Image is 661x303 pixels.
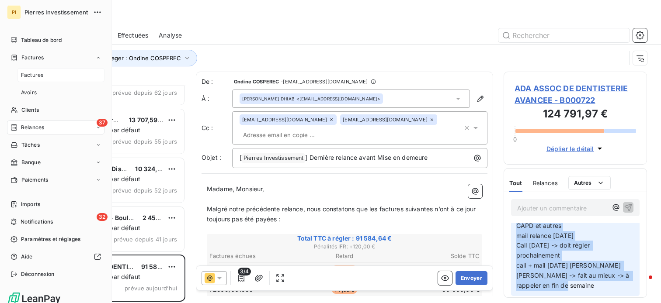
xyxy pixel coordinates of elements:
[631,273,652,294] iframe: Intercom live chat
[21,106,39,114] span: Clients
[21,270,55,278] span: Déconnexion
[7,250,104,264] a: Aide
[568,176,611,190] button: Autres
[209,251,299,261] th: Factures échues
[97,213,108,221] span: 32
[456,271,487,285] button: Envoyer
[21,235,80,243] span: Paramètres et réglages
[515,106,636,124] h3: 124 791,97 €
[240,154,242,161] span: [
[207,205,478,223] span: Malgré notre précédente relance, nous constatons que les factures suivantes n’ont à ce jour toujo...
[498,28,630,42] input: Rechercher
[390,251,480,261] th: Solde TTC
[281,79,368,84] span: - [EMAIL_ADDRESS][DOMAIN_NAME]
[202,124,232,132] label: Cc :
[516,202,627,229] span: mail [DATE] à l'avocat - demande paiement proto + [PERSON_NAME] + GAPD et autres
[509,179,522,186] span: Tout
[299,251,389,261] th: Retard
[112,187,177,194] span: prévue depuis 52 jours
[207,185,264,193] span: Madame, Monsieur,
[208,243,481,251] span: Pénalités IFR : + 120,00 €
[62,263,181,270] span: ADA ASSOC DE DENTISTERIE AVANCEE
[515,83,636,106] span: ADA ASSOC DE DENTISTERIE AVANCEE - B000722
[21,141,40,149] span: Tâches
[242,117,327,122] span: [EMAIL_ADDRESS][DOMAIN_NAME]
[305,154,428,161] span: ] Dernière relance avant Mise en demeure
[544,144,607,154] button: Déplier le détail
[234,79,279,84] span: Ondine COSPEREC
[240,128,341,141] input: Adresse email en copie ...
[21,218,53,226] span: Notifications
[7,5,21,19] div: PI
[42,86,185,303] div: grid
[21,71,43,79] span: Factures
[62,214,174,221] span: ABP & Associés - Boulogne Billancou
[62,50,197,66] button: Property Manager : Ondine COSPEREC
[21,89,37,96] span: Avoirs
[242,153,305,163] span: Pierres Investissement
[546,144,594,153] span: Déplier le détail
[242,96,380,102] div: <[EMAIL_ADDRESS][DOMAIN_NAME]>
[129,116,164,124] span: 13 707,59 €
[202,154,221,161] span: Objet :
[135,165,171,172] span: 10 324,04 €
[118,31,149,40] span: Effectuées
[332,265,357,273] span: 14 jours
[208,234,481,243] span: Total TTC à régler : 91 584,64 €
[516,241,591,259] span: Call [DATE] -> doit régler prochainement
[97,119,108,127] span: 37
[21,54,44,62] span: Factures
[242,96,295,102] span: [PERSON_NAME] DHIAB
[343,117,428,122] span: [EMAIL_ADDRESS][DOMAIN_NAME]
[125,285,177,292] span: prévue aujourd’hui
[143,214,174,221] span: 2 456,15 €
[24,9,88,16] span: Pierres Investissement
[238,268,251,275] span: 3/4
[112,89,177,96] span: prévue depuis 62 jours
[21,36,62,44] span: Tableau de bord
[21,200,40,208] span: Imports
[21,158,41,166] span: Banque
[209,264,253,273] span: F2509/001957
[114,236,177,243] span: prévue depuis 41 jours
[202,94,232,103] label: À :
[390,264,480,273] td: 37 960,65 €
[516,232,574,239] span: mail relance [DATE]
[533,179,558,186] span: Relances
[159,31,182,40] span: Analyse
[516,262,631,289] span: call + mail [DATE] [PERSON_NAME] [PERSON_NAME] -> fait au mieux -> à rappeler en fin de semaine
[513,136,517,143] span: 0
[112,138,177,145] span: prévue depuis 55 jours
[21,124,44,131] span: Relances
[141,263,177,270] span: 91 584,64 €
[21,253,33,261] span: Aide
[202,77,232,86] span: De :
[21,176,48,184] span: Paiements
[75,55,181,62] span: Property Manager : Ondine COSPEREC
